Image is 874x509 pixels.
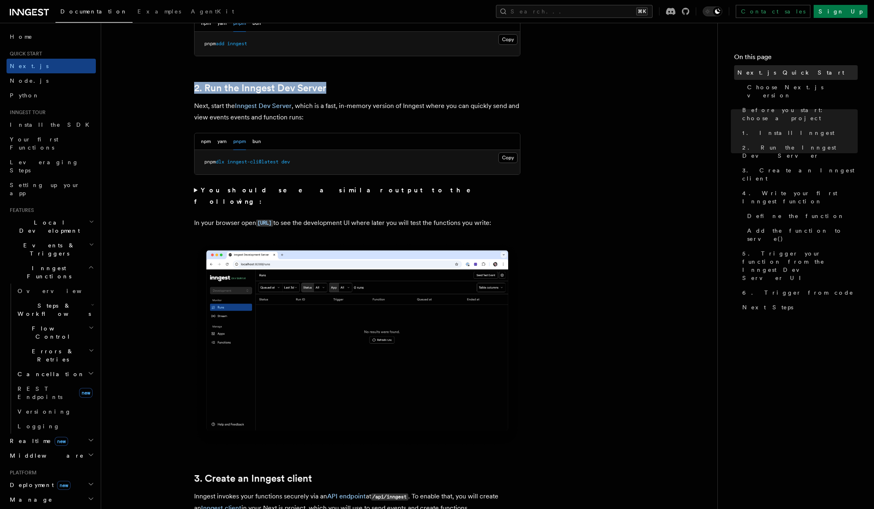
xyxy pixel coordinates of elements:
[7,207,34,214] span: Features
[201,15,211,32] button: npm
[739,246,858,285] a: 5. Trigger your function from the Inngest Dev Server UI
[10,182,80,196] span: Setting up your app
[7,73,96,88] a: Node.js
[14,298,96,321] button: Steps & Workflows
[7,215,96,238] button: Local Development
[739,103,858,126] a: Before you start: choose a project
[327,492,366,500] a: API endpoint
[742,189,858,205] span: 4. Write your first Inngest function
[10,63,49,69] span: Next.js
[14,347,89,364] span: Errors & Retries
[734,52,858,65] h4: On this page
[7,448,96,463] button: Middleware
[7,496,53,504] span: Manage
[217,133,227,150] button: yarn
[734,65,858,80] a: Next.js Quick Start
[79,388,93,398] span: new
[742,106,858,122] span: Before you start: choose a project
[14,367,96,381] button: Cancellation
[7,109,46,116] span: Inngest tour
[742,143,858,160] span: 2. Run the Inngest Dev Server
[227,41,247,46] span: inngest
[7,264,88,280] span: Inngest Functions
[14,419,96,434] a: Logging
[747,212,845,220] span: Define the function
[7,434,96,448] button: Realtimenew
[191,8,234,15] span: AgentKit
[18,288,102,294] span: Overview
[742,166,858,183] span: 3. Create an Inngest client
[747,227,858,243] span: Add the function to serve()
[252,15,261,32] button: bun
[204,41,216,46] span: pnpm
[18,408,71,415] span: Versioning
[233,133,246,150] button: pnpm
[186,2,239,22] a: AgentKit
[281,159,290,165] span: dev
[14,324,89,341] span: Flow Control
[10,121,94,128] span: Install the SDK
[7,469,37,476] span: Platform
[7,218,89,235] span: Local Development
[7,481,71,489] span: Deployment
[7,241,89,258] span: Events & Triggers
[496,5,653,18] button: Search...⌘K
[235,102,292,110] a: Inngest Dev Server
[14,302,91,318] span: Steps & Workflows
[739,140,858,163] a: 2. Run the Inngest Dev Server
[498,34,518,45] button: Copy
[371,494,408,500] code: /api/inngest
[60,8,128,15] span: Documentation
[256,220,273,227] code: [URL]
[14,344,96,367] button: Errors & Retries
[747,83,858,99] span: Choose Next.js version
[739,186,858,209] a: 4. Write your first Inngest function
[498,152,518,163] button: Copy
[133,2,186,22] a: Examples
[7,238,96,261] button: Events & Triggers
[7,29,96,44] a: Home
[216,159,224,165] span: dlx
[194,100,520,123] p: Next, start the , which is a fast, in-memory version of Inngest where you can quickly send and vi...
[194,473,312,484] a: 3. Create an Inngest client
[18,386,62,400] span: REST Endpoints
[10,159,79,174] span: Leveraging Steps
[10,33,33,41] span: Home
[7,132,96,155] a: Your first Functions
[194,82,326,94] a: 2. Run the Inngest Dev Server
[57,481,71,490] span: new
[55,437,68,446] span: new
[742,303,793,311] span: Next Steps
[636,7,648,15] kbd: ⌘K
[252,133,261,150] button: bun
[216,41,224,46] span: add
[744,223,858,246] a: Add the function to serve()
[739,285,858,300] a: 6. Trigger from code
[814,5,867,18] a: Sign Up
[55,2,133,23] a: Documentation
[744,209,858,223] a: Define the function
[7,452,84,460] span: Middleware
[10,92,40,99] span: Python
[7,261,96,284] button: Inngest Functions
[194,242,520,447] img: Inngest Dev Server's 'Runs' tab with no data
[217,15,227,32] button: yarn
[7,478,96,492] button: Deploymentnew
[194,185,520,207] summary: You should see a similar output to the following:
[233,15,246,32] button: pnpm
[739,300,858,315] a: Next Steps
[7,178,96,201] a: Setting up your app
[256,219,273,227] a: [URL]
[7,437,68,445] span: Realtime
[739,126,858,140] a: 1. Install Inngest
[14,321,96,344] button: Flow Control
[194,217,520,229] p: In your browser open to see the development UI where later you will test the functions you write:
[14,404,96,419] a: Versioning
[7,59,96,73] a: Next.js
[204,159,216,165] span: pnpm
[703,7,722,16] button: Toggle dark mode
[737,68,844,77] span: Next.js Quick Start
[14,370,85,378] span: Cancellation
[7,51,42,57] span: Quick start
[14,381,96,404] a: REST Endpointsnew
